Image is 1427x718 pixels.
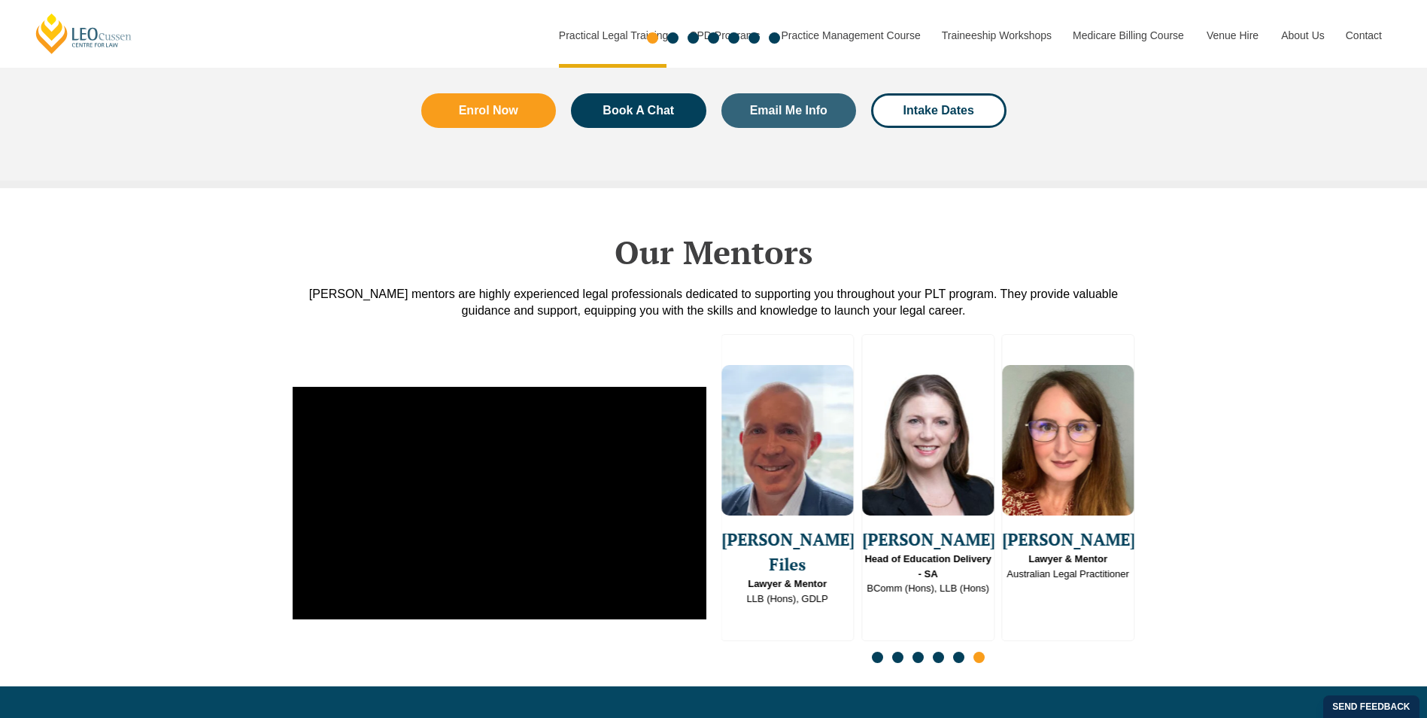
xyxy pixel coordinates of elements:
strong: Head of Education Delivery - SA [864,553,991,580]
span: [PERSON_NAME] [862,527,994,552]
a: Intake Dates [871,93,1006,128]
a: Email Me Info [721,93,857,128]
a: Venue Hire [1195,3,1270,68]
div: 16 / 16 [1002,334,1135,641]
span: Go to slide 3 [912,652,924,663]
div: 14 / 16 [721,334,854,641]
a: About Us [1270,3,1334,68]
span: [PERSON_NAME] [1003,527,1134,552]
a: Practice Management Course [770,3,931,68]
span: Go to slide 5 [728,32,739,44]
img: Ashley Files Lawyer & Mentor [721,365,853,516]
a: Book A Chat [571,93,706,128]
span: Go to slide 6 [748,32,760,44]
span: Intake Dates [903,105,974,117]
a: Practical Legal Training [548,3,679,68]
span: BComm (Hons), LLB (Hons) [862,552,994,596]
a: Enrol Now [421,93,557,128]
span: Go to slide 5 [953,652,964,663]
div: Slides [721,334,1135,671]
span: Go to slide 2 [667,32,679,44]
a: Traineeship Workshops [931,3,1061,68]
span: Go to slide 4 [933,652,944,663]
img: Sarah Hay Head of Education Delivery - SA [862,365,994,516]
span: Enrol Now [459,105,518,117]
a: Medicare Billing Course [1061,3,1195,68]
span: Go to slide 1 [872,652,883,663]
span: Go to slide 7 [769,32,780,44]
span: Australian Legal Practitioner [1003,552,1134,581]
span: LLB (Hons), GDLP [721,577,853,606]
span: Go to slide 3 [688,32,699,44]
span: Book A Chat [603,105,674,117]
span: [PERSON_NAME] Files [721,527,853,577]
strong: Lawyer & Mentor [1029,553,1108,564]
span: Go to slide 6 [973,652,985,663]
h2: Our Mentors [285,233,1143,271]
div: [PERSON_NAME] mentors are highly experienced legal professionals dedicated to supporting you thro... [285,286,1143,319]
a: [PERSON_NAME] Centre for Law [34,12,134,55]
span: Email Me Info [750,105,827,117]
span: Go to slide 1 [647,32,658,44]
a: CPD Programs [678,3,770,68]
img: Emily Buchanan Lawyer & Mentor [1003,365,1134,516]
span: Go to slide 2 [892,652,903,663]
strong: Lawyer & Mentor [748,578,827,589]
div: 15 / 16 [861,334,994,641]
span: Go to slide 4 [708,32,719,44]
a: Contact [1334,3,1393,68]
